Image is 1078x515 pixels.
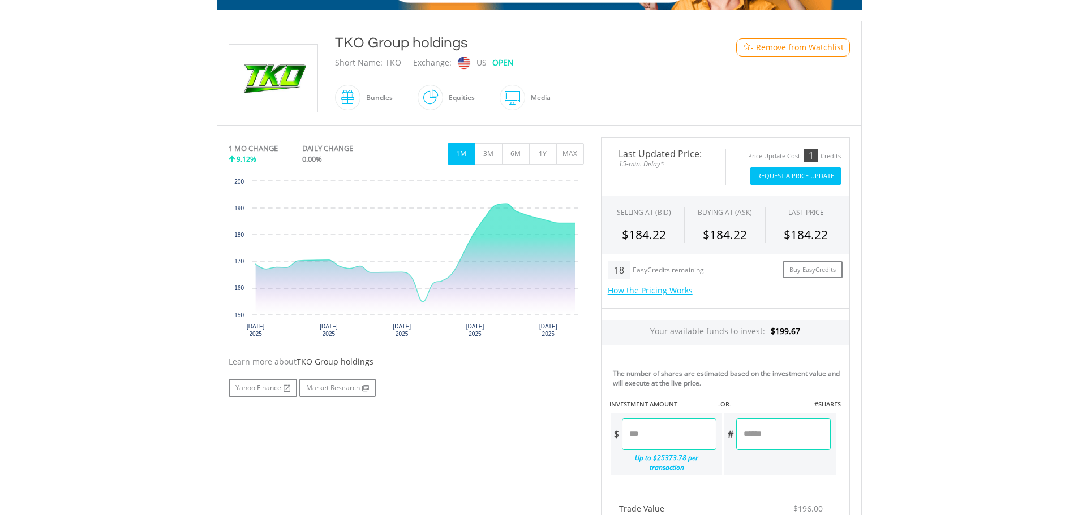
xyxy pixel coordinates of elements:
label: -OR- [718,400,732,409]
div: The number of shares are estimated based on the investment value and will execute at the live price. [613,369,845,388]
button: 1Y [529,143,557,165]
div: Media [525,84,551,111]
text: [DATE] 2025 [246,323,264,337]
svg: Interactive chart [229,175,584,345]
text: 160 [234,285,244,291]
div: TKO Group holdings [335,33,690,53]
span: $199.67 [771,326,800,336]
div: Short Name: [335,53,383,73]
div: Chart. Highcharts interactive chart. [229,175,584,345]
button: MAX [556,143,584,165]
span: - Remove from Watchlist [751,42,844,53]
span: BUYING AT (ASK) [698,207,752,217]
div: 18 [608,261,630,279]
text: 200 [234,179,244,185]
div: LAST PRICE [788,207,824,217]
div: 1 MO CHANGE [229,143,278,154]
div: 1 [804,149,818,162]
button: 3M [475,143,503,165]
text: [DATE] 2025 [539,323,557,337]
div: Bundles [360,84,393,111]
div: Exchange: [413,53,452,73]
button: 6M [502,143,530,165]
span: $196.00 [793,503,823,514]
div: # [724,418,736,450]
span: Trade Value [619,503,664,514]
button: 1M [448,143,475,165]
a: How the Pricing Works [608,285,693,296]
a: Market Research [299,379,376,397]
span: $184.22 [622,227,666,243]
span: TKO Group holdings [297,356,373,367]
text: 180 [234,232,244,238]
text: [DATE] 2025 [320,323,338,337]
div: $ [611,418,622,450]
span: 9.12% [237,154,256,164]
img: nasdaq.png [457,57,470,70]
span: 15-min. Delay* [610,158,717,169]
div: US [476,53,487,73]
button: Request A Price Update [750,167,841,185]
text: [DATE] 2025 [393,323,411,337]
button: Watchlist - Remove from Watchlist [736,38,850,57]
div: Equities [443,84,475,111]
label: INVESTMENT AMOUNT [609,400,677,409]
text: 150 [234,312,244,318]
label: #SHARES [814,400,841,409]
div: Your available funds to invest: [602,320,849,345]
div: Learn more about [229,356,584,367]
div: SELLING AT (BID) [617,207,671,217]
div: Price Update Cost: [748,152,802,161]
span: $184.22 [703,227,747,243]
text: 170 [234,258,244,265]
span: $184.22 [784,227,828,243]
a: Yahoo Finance [229,379,297,397]
div: EasyCredits remaining [633,266,704,276]
div: OPEN [492,53,514,73]
div: TKO [385,53,401,73]
div: DAILY CHANGE [302,143,391,154]
span: 0.00% [302,154,322,164]
text: [DATE] 2025 [466,323,484,337]
img: Watchlist [742,43,751,51]
div: Up to $25373.78 per transaction [611,450,717,475]
a: Buy EasyCredits [783,261,843,279]
div: Credits [821,152,841,161]
span: Last Updated Price: [610,149,717,158]
img: EQU.US.TKO.png [231,45,316,112]
text: 190 [234,205,244,211]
